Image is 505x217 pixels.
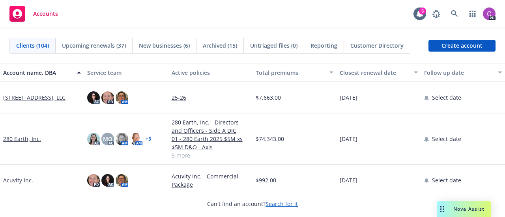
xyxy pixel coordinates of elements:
[465,6,481,22] a: Switch app
[101,91,114,104] img: photo
[87,133,100,145] img: photo
[256,135,284,143] span: $74,343.00
[256,93,281,102] span: $7,663.00
[340,93,357,102] span: [DATE]
[428,40,496,52] a: Create account
[419,7,426,15] div: 5
[340,69,409,77] div: Closest renewal date
[62,41,126,50] span: Upcoming renewals (37)
[84,63,168,82] button: Service team
[256,69,325,77] div: Total premiums
[139,41,190,50] span: New businesses (6)
[168,63,252,82] button: Active policies
[172,93,249,102] a: 25-26
[87,174,100,187] img: photo
[250,41,297,50] span: Untriaged files (0)
[437,201,491,217] button: Nova Assist
[87,91,100,104] img: photo
[130,133,142,145] img: photo
[432,93,461,102] span: Select date
[103,135,112,143] span: MQ
[172,69,249,77] div: Active policies
[101,174,114,187] img: photo
[340,135,357,143] span: [DATE]
[116,91,128,104] img: photo
[310,41,337,50] span: Reporting
[172,151,249,160] a: 5 more
[424,69,493,77] div: Follow up date
[116,133,128,145] img: photo
[146,137,151,141] a: + 3
[87,69,165,77] div: Service team
[256,176,276,184] span: $992.00
[116,174,128,187] img: photo
[252,63,337,82] button: Total premiums
[3,93,65,102] a: [STREET_ADDRESS], LLC
[6,3,61,25] a: Accounts
[203,41,237,50] span: Archived (15)
[3,69,72,77] div: Account name, DBA
[16,41,49,50] span: Clients (104)
[483,7,496,20] img: photo
[3,176,33,184] a: Acuvity Inc.
[172,172,249,189] a: Acuvity Inc. - Commercial Package
[421,63,505,82] button: Follow up date
[33,11,58,17] span: Accounts
[340,176,357,184] span: [DATE]
[172,118,249,135] a: 280 Earth, Inc. - Directors and Officers - Side A DIC
[350,41,404,50] span: Customer Directory
[337,63,421,82] button: Closest renewal date
[207,200,298,208] span: Can't find an account?
[266,200,298,208] a: Search for it
[437,201,447,217] div: Drag to move
[172,135,249,151] a: 01 - 280 Earth 2025 $5M xs $5M D&O - Axis
[441,38,483,53] span: Create account
[432,176,461,184] span: Select date
[432,135,461,143] span: Select date
[3,135,41,143] a: 280 Earth, Inc.
[428,6,444,22] a: Report a Bug
[453,206,484,212] span: Nova Assist
[447,6,462,22] a: Search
